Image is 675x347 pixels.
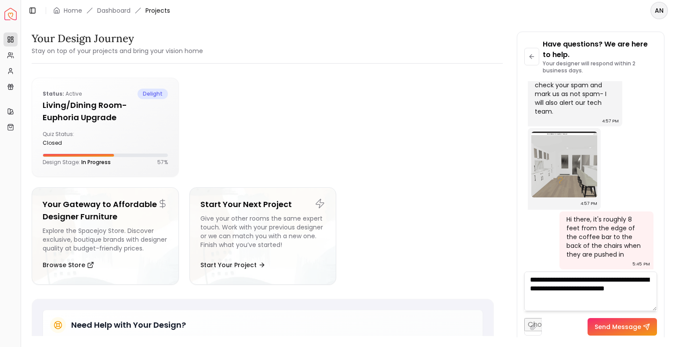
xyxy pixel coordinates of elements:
small: Stay on top of your projects and bring your vision home [32,47,203,55]
div: Explore the Spacejoy Store. Discover exclusive, boutique brands with designer quality at budget-f... [43,226,168,253]
a: Dashboard [97,6,131,15]
a: Start Your Next ProjectGive your other rooms the same expert touch. Work with your previous desig... [189,187,337,285]
h5: Start Your Next Project [200,198,326,211]
p: Design Stage: [43,159,111,166]
h5: Need Help with Your Design? [71,319,186,331]
div: Quiz Status: [43,131,102,147]
button: Send Message [588,318,657,336]
h3: Your Design Journey [32,32,203,46]
p: 57 % [157,159,168,166]
a: Home [64,6,82,15]
button: Browse Store [43,256,94,274]
p: Your designer will respond within 2 business days. [543,60,657,74]
nav: breadcrumb [53,6,170,15]
span: In Progress [81,158,111,166]
img: Chat Image [531,132,597,197]
p: Have questions? We are here to help. [543,39,657,60]
span: AN [651,3,667,18]
a: Spacejoy [4,8,17,20]
a: Your Gateway to Affordable Designer FurnitureExplore the Spacejoy Store. Discover exclusive, bout... [32,187,179,285]
button: Start Your Project [200,256,265,274]
div: Give your other rooms the same expert touch. Work with your previous designer or we can match you... [200,214,326,253]
span: delight [138,89,168,99]
button: AN [650,2,668,19]
div: 4:57 PM [581,199,597,208]
h5: Living/Dining Room- Euphoria Upgrade [43,99,168,124]
img: Spacejoy Logo [4,8,17,20]
b: Status: [43,90,64,97]
div: 4:57 PM [602,117,619,125]
div: closed [43,140,102,147]
div: 5:45 PM [632,260,650,268]
div: Hi there, it's roughly 8 feet from the edge of the coffee bar to the back of the chairs when they... [566,215,645,259]
p: active [43,89,82,99]
h5: Your Gateway to Affordable Designer Furniture [43,198,168,223]
span: Projects [145,6,170,15]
